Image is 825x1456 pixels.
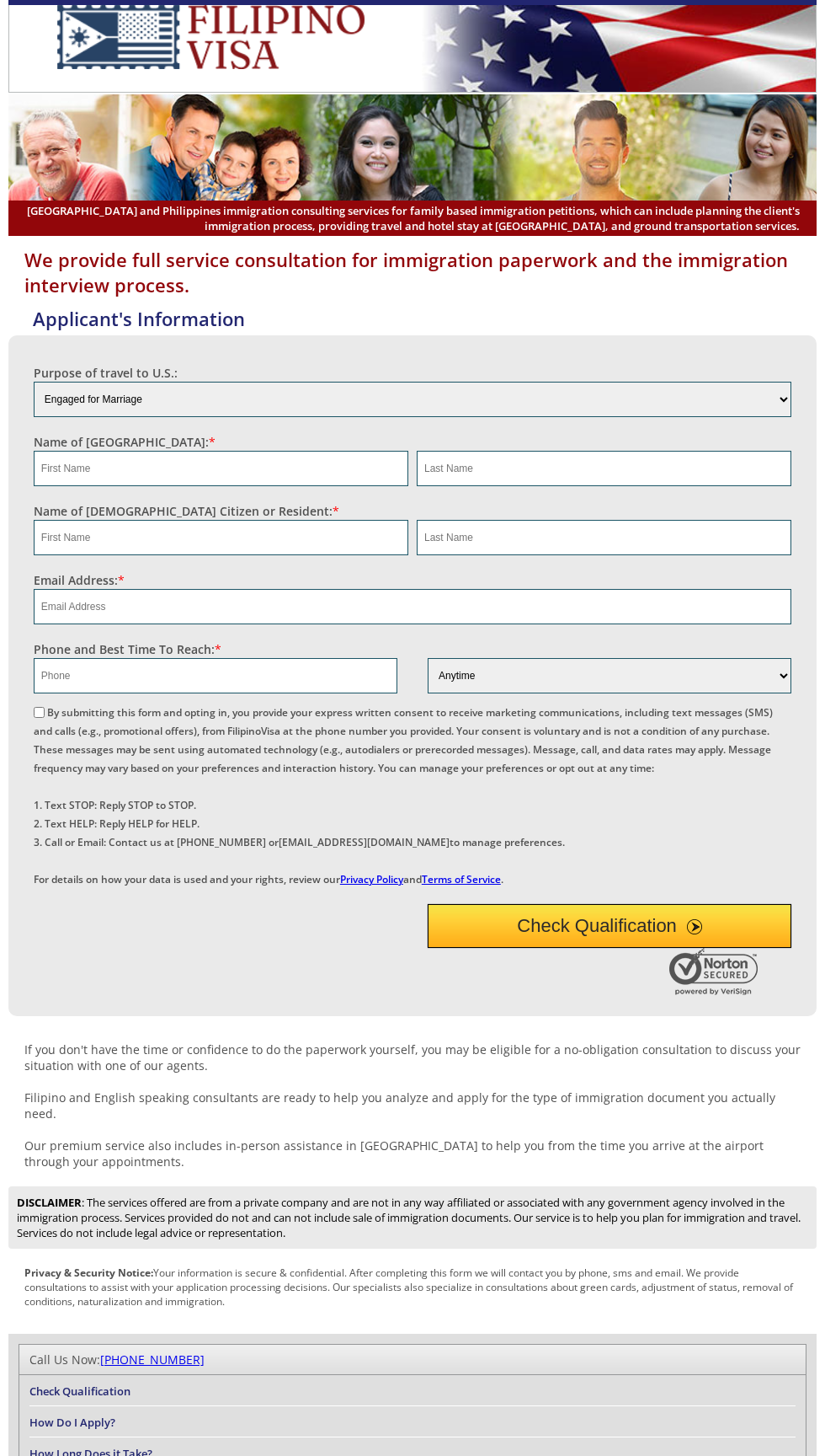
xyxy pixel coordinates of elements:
[17,1195,82,1210] strong: DISCLAIMER
[8,1041,817,1170] p: If you don't have the time or confidence to do the paperwork yourself, you may be eligible for a ...
[34,641,221,657] label: Phone and Best Time To Reach:
[8,1186,817,1249] div: : The services offered are from a private company and are not in any way affiliated or associated...
[669,948,762,995] img: Norton Secured
[34,572,125,588] label: Email Address:
[17,306,817,331] h4: Applicant's Information
[34,520,408,555] input: First Name
[100,1352,205,1368] a: [PHONE_NUMBER]
[34,365,178,381] label: Purpose of travel to U.S.:
[34,434,216,450] label: Name of [GEOGRAPHIC_DATA]:
[422,872,501,886] a: Terms of Service
[34,707,45,718] input: By submitting this form and opting in, you provide your express written consent to receive market...
[8,1266,817,1309] p: Your information is secure & confidential. After completing this form we will contact you by phon...
[25,203,800,233] span: [GEOGRAPHIC_DATA] and Philippines immigration consulting services for family based immigration pe...
[417,520,791,555] input: Last Name
[428,904,791,948] button: Check Qualification
[8,247,817,297] h1: We provide full service consultation for immigration paperwork and the immigration interview proc...
[417,451,791,486] input: Last Name
[29,1415,115,1430] a: How Do I Apply?
[34,705,773,886] label: By submitting this form and opting in, you provide your express written consent to receive market...
[340,872,403,886] a: Privacy Policy
[29,1384,130,1399] a: Check Qualification
[29,1352,796,1368] div: Call Us Now:
[34,503,339,519] label: Name of [DEMOGRAPHIC_DATA] Citizen or Resident:
[428,658,791,693] select: Phone and Best Reach Time are required.
[24,1266,153,1280] strong: Privacy & Security Notice:
[34,658,397,693] input: Phone
[34,451,408,486] input: First Name
[34,589,791,624] input: Email Address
